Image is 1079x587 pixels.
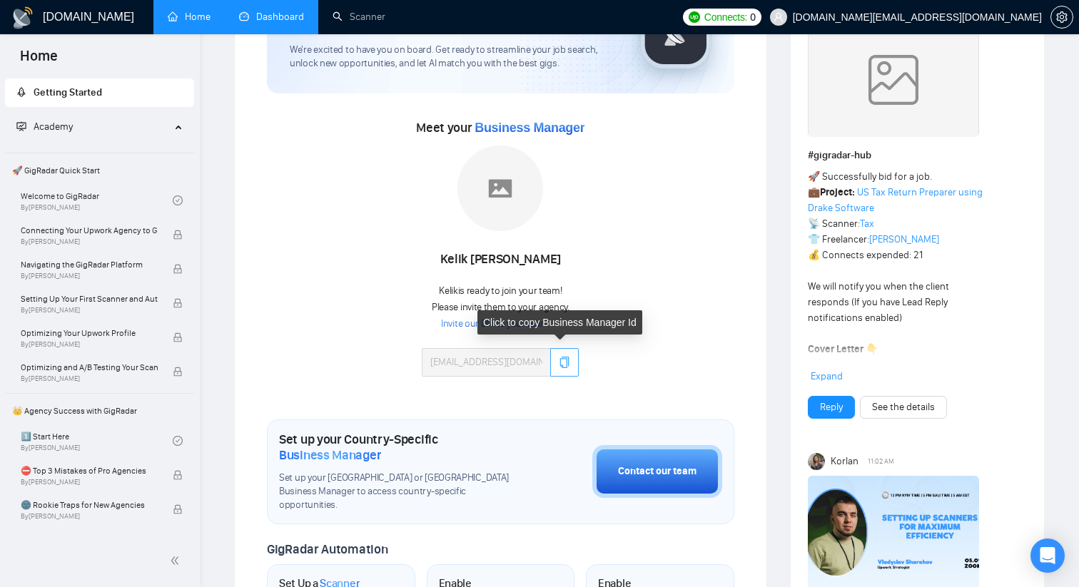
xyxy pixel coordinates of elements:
[689,11,700,23] img: upwork-logo.png
[173,332,183,342] span: lock
[21,223,158,238] span: Connecting Your Upwork Agency to GigRadar
[860,396,947,419] button: See the details
[21,185,173,216] a: Welcome to GigRadarBy[PERSON_NAME]
[279,471,521,512] span: Set up your [GEOGRAPHIC_DATA] or [GEOGRAPHIC_DATA] Business Manager to access country-specific op...
[550,348,579,377] button: copy
[279,432,521,463] h1: Set up your Country-Specific
[9,46,69,76] span: Home
[21,464,158,478] span: ⛔ Top 3 Mistakes of Pro Agencies
[808,396,855,419] button: Reply
[808,343,878,355] strong: Cover Letter 👇
[422,247,579,272] div: Kelik [PERSON_NAME]
[16,121,26,131] span: fund-projection-screen
[592,445,722,498] button: Contact our team
[173,298,183,308] span: lock
[750,9,756,25] span: 0
[16,87,26,97] span: rocket
[559,357,570,368] span: copy
[831,454,858,469] span: Korlan
[704,9,747,25] span: Connects:
[290,44,617,71] span: We're excited to have you on board. Get ready to streamline your job search, unlock new opportuni...
[868,455,894,468] span: 11:02 AM
[173,264,183,274] span: lock
[21,326,158,340] span: Optimizing Your Upwork Profile
[21,306,158,315] span: By [PERSON_NAME]
[21,532,158,546] span: ☠️ Fatal Traps for Solo Freelancers
[21,374,158,383] span: By [PERSON_NAME]
[872,399,935,415] a: See the details
[416,120,584,136] span: Meet your
[173,367,183,377] span: lock
[808,23,979,137] img: weqQh+iSagEgQAAAABJRU5ErkJggg==
[1050,6,1073,29] button: setting
[860,218,874,230] a: Tax
[475,121,584,135] span: Business Manager
[21,292,158,306] span: Setting Up Your First Scanner and Auto-Bidder
[869,233,939,245] a: [PERSON_NAME]
[168,11,211,23] a: homeHome
[1051,11,1073,23] span: setting
[6,397,193,425] span: 👑 Agency Success with GigRadar
[173,436,183,446] span: check-circle
[1050,11,1073,23] a: setting
[333,11,385,23] a: searchScanner
[477,310,642,335] div: Click to copy Business Manager Id
[21,498,158,512] span: 🌚 Rookie Traps for New Agencies
[170,553,184,568] span: double-left
[34,121,73,133] span: Academy
[173,470,183,480] span: lock
[811,370,843,382] span: Expand
[267,541,387,557] span: GigRadar Automation
[808,186,983,214] a: US Tax Return Preparer using Drake Software
[21,257,158,272] span: Navigating the GigRadar Platform
[21,238,158,246] span: By [PERSON_NAME]
[21,512,158,521] span: By [PERSON_NAME]
[21,425,173,456] a: 1️⃣ Start HereBy[PERSON_NAME]
[11,6,34,29] img: logo
[808,148,1027,163] h1: # gigradar-hub
[21,360,158,374] span: Optimizing and A/B Testing Your Scanner for Better Results
[439,285,562,297] span: Kelik is ready to join your team!
[173,230,183,240] span: lock
[21,478,158,486] span: By [PERSON_NAME]
[173,504,183,514] span: lock
[441,317,560,331] a: Invite our BM to your team →
[21,272,158,280] span: By [PERSON_NAME]
[5,78,194,107] li: Getting Started
[34,86,102,98] span: Getting Started
[16,121,73,133] span: Academy
[820,186,855,198] strong: Project:
[279,447,381,463] span: Business Manager
[6,156,193,185] span: 🚀 GigRadar Quick Start
[820,399,843,415] a: Reply
[618,464,696,479] div: Contact our team
[808,453,825,470] img: Korlan
[21,340,158,349] span: By [PERSON_NAME]
[1030,538,1065,573] div: Open Intercom Messenger
[173,195,183,205] span: check-circle
[432,301,569,313] span: Please invite them to your agency.
[239,11,304,23] a: dashboardDashboard
[774,12,784,22] span: user
[457,146,543,231] img: placeholder.png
